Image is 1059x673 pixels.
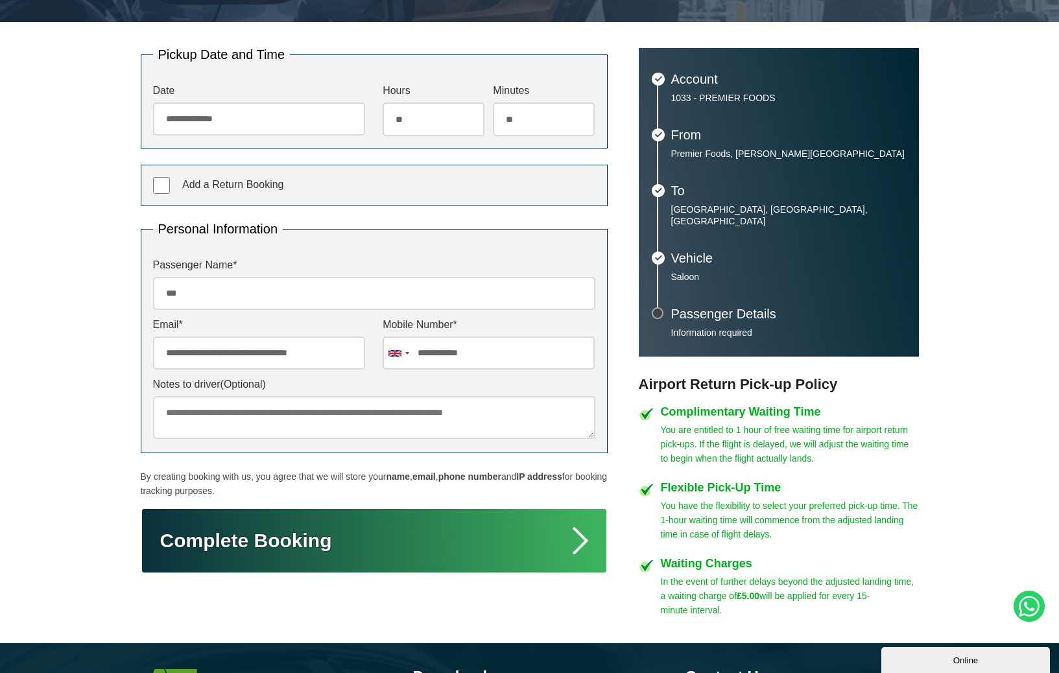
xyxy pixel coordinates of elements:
[153,222,283,235] legend: Personal Information
[661,574,919,617] p: In the event of further delays beyond the adjusted landing time, a waiting charge of will be appl...
[661,423,919,466] p: You are entitled to 1 hour of free waiting time for airport return pick-ups. If the flight is del...
[639,376,919,393] h3: Airport Return Pick-up Policy
[661,406,919,418] h4: Complimentary Waiting Time
[671,184,906,197] h3: To
[671,252,906,265] h3: Vehicle
[737,591,759,601] strong: £5.00
[386,471,410,482] strong: name
[383,86,484,96] label: Hours
[182,179,284,190] span: Add a Return Booking
[671,327,906,338] p: Information required
[153,260,595,270] label: Passenger Name
[412,471,436,482] strong: email
[153,177,170,194] input: Add a Return Booking
[661,482,919,493] h4: Flexible Pick-Up Time
[671,204,906,227] p: [GEOGRAPHIC_DATA], [GEOGRAPHIC_DATA], [GEOGRAPHIC_DATA]
[493,86,595,96] label: Minutes
[881,644,1053,673] iframe: chat widget
[383,337,413,369] div: United Kingdom: +44
[383,320,595,330] label: Mobile Number
[153,48,291,61] legend: Pickup Date and Time
[153,86,365,96] label: Date
[671,271,906,283] p: Saloon
[671,73,906,86] h3: Account
[671,307,906,320] h3: Passenger Details
[671,128,906,141] h3: From
[153,379,595,390] label: Notes to driver
[671,92,906,104] p: 1033 - PREMIER FOODS
[661,558,919,569] h4: Waiting Charges
[153,320,365,330] label: Email
[671,148,906,159] p: Premier Foods, [PERSON_NAME][GEOGRAPHIC_DATA]
[141,508,608,574] button: Complete Booking
[661,499,919,541] p: You have the flexibility to select your preferred pick-up time. The 1-hour waiting time will comm...
[141,469,608,498] p: By creating booking with us, you agree that we will store your , , and for booking tracking purpo...
[438,471,501,482] strong: phone number
[220,379,266,390] span: (Optional)
[516,471,562,482] strong: IP address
